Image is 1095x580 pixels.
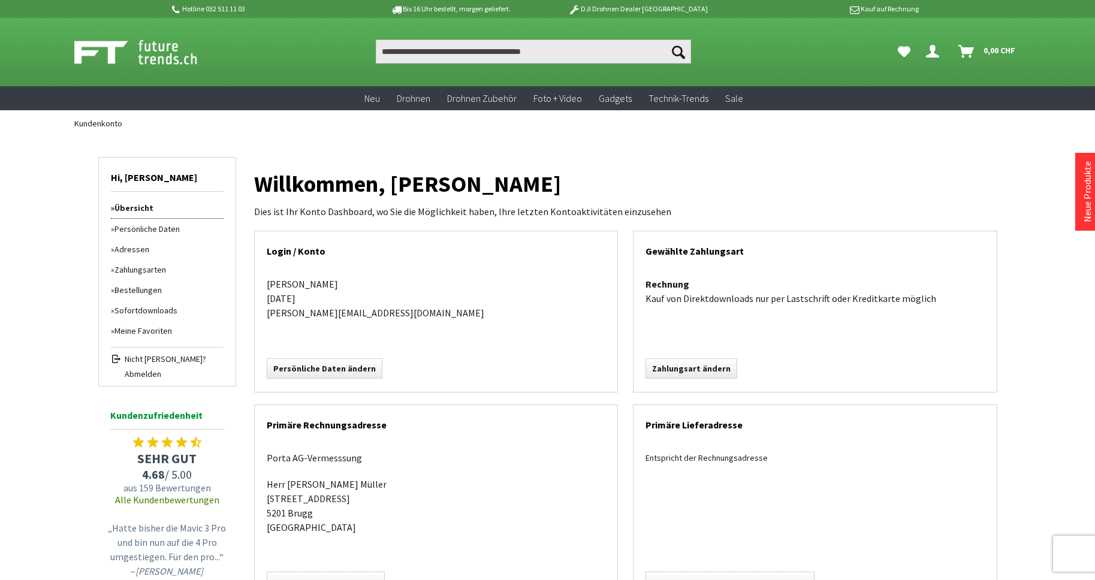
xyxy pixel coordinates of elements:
a: Bestellungen [111,280,224,300]
span: [PERSON_NAME] [287,478,358,490]
a: Drohnen Zubehör [439,86,525,111]
span: Hi, [PERSON_NAME] [111,158,224,192]
span: Kundenkonto [74,118,122,129]
span: aus 159 Bewertungen [104,482,230,494]
span: Herr [267,478,285,490]
span: Drohnen [397,92,430,104]
a: Drohnen [388,86,439,111]
span: Sale [725,92,743,104]
strong: Rechnung [645,278,689,290]
span: Müller [360,478,387,490]
span: Nicht [125,354,143,364]
img: Shop Futuretrends - zur Startseite wechseln [74,37,224,67]
span: Brugg [288,507,313,519]
em: [PERSON_NAME] [135,565,203,577]
span: Gadgets [599,92,632,104]
span: [PERSON_NAME]? [144,354,206,364]
a: Gadgets [590,86,640,111]
p: Hotline 032 511 11 03 [170,2,357,16]
a: Alle Kundenbewertungen [115,494,219,506]
a: Zahlungsart ändern [645,358,737,379]
p: DJI Drohnen Dealer [GEOGRAPHIC_DATA] [544,2,731,16]
span: SEHR GUT [104,450,230,467]
a: Technik-Trends [640,86,717,111]
p: - [267,451,606,465]
button: Suchen [666,40,691,64]
a: Meine Favoriten [892,40,916,64]
h2: Primäre Rechnungsadresse [267,405,606,439]
a: Sale [717,86,752,111]
a: Meine Favoriten [111,321,224,341]
span: Drohnen Zubehör [447,92,517,104]
a: Neue Produkte [1081,161,1093,222]
a: Foto + Video [525,86,590,111]
span: Foto + Video [533,92,582,104]
span: 5201 [267,507,286,519]
span: [STREET_ADDRESS] [267,493,350,505]
a: Warenkorb [954,40,1021,64]
input: Produkt, Marke, Kategorie, EAN, Artikelnummer… [376,40,691,64]
p: Kauf von Direktdownloads nur per Lastschrift oder Kreditkarte möglich [645,277,985,306]
p: Kauf auf Rechnung [732,2,919,16]
p: Bis 16 Uhr bestellt, morgen geliefert. [357,2,544,16]
a: Sofortdownloads [111,300,224,321]
span: / 5.00 [104,467,230,482]
a: Kundenkonto [68,110,128,137]
a: Nicht [PERSON_NAME]? Abmelden [111,347,224,380]
span: [GEOGRAPHIC_DATA] [267,521,356,533]
span: 0,00 CHF [984,41,1015,60]
a: Neu [356,86,388,111]
span: Neu [364,92,380,104]
a: Adressen [111,239,224,259]
span: Kundenzufriedenheit [110,407,224,430]
span: Porta AG [267,452,304,464]
div: Entspricht der Rechnungsadresse [645,451,985,465]
p: [PERSON_NAME] [DATE] [PERSON_NAME][EMAIL_ADDRESS][DOMAIN_NAME] [267,277,606,320]
h2: Primäre Lieferadresse [645,405,985,439]
a: Persönliche Daten [111,219,224,239]
a: Übersicht [111,198,224,219]
span: 4.68 [142,467,165,482]
span: Technik-Trends [648,92,708,104]
h1: Willkommen, [PERSON_NAME] [254,164,997,204]
h2: Gewählte Zahlungsart [645,231,985,265]
span: Abmelden [125,368,224,380]
a: Hi, Michael - Dein Konto [921,40,949,64]
p: „Hatte bisher die Mavic 3 Pro und bin nun auf die 4 Pro umgestiegen. Für den pro...“ – [107,521,227,578]
a: Zahlungsarten [111,259,224,280]
a: Persönliche Daten ändern [267,358,382,379]
h2: Login / Konto [267,231,606,265]
span: Vermesssung [307,452,362,464]
p: Dies ist Ihr Konto Dashboard, wo Sie die Möglichkeit haben, Ihre letzten Kontoaktivitäten einzusehen [254,204,997,219]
